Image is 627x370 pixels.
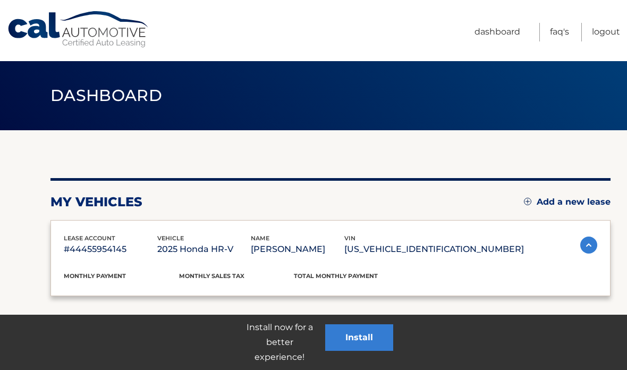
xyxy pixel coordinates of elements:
[64,272,126,280] span: Monthly Payment
[550,23,569,41] a: FAQ's
[580,237,597,254] img: accordion-active.svg
[524,197,611,207] a: Add a new lease
[524,198,531,205] img: add.svg
[344,234,355,242] span: vin
[179,272,244,280] span: Monthly sales Tax
[50,194,142,210] h2: my vehicles
[344,242,524,257] p: [US_VEHICLE_IDENTIFICATION_NUMBER]
[475,23,520,41] a: Dashboard
[7,11,150,48] a: Cal Automotive
[157,234,184,242] span: vehicle
[294,272,378,280] span: Total Monthly Payment
[50,86,162,105] span: Dashboard
[592,23,620,41] a: Logout
[325,324,393,351] button: Install
[251,234,269,242] span: name
[234,320,325,365] p: Install now for a better experience!
[179,280,294,295] p: $0.00
[64,234,115,242] span: lease account
[64,242,157,257] p: #44455954145
[157,242,251,257] p: 2025 Honda HR-V
[251,242,344,257] p: [PERSON_NAME]
[64,280,179,295] p: $350.00
[294,280,409,295] p: $350.00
